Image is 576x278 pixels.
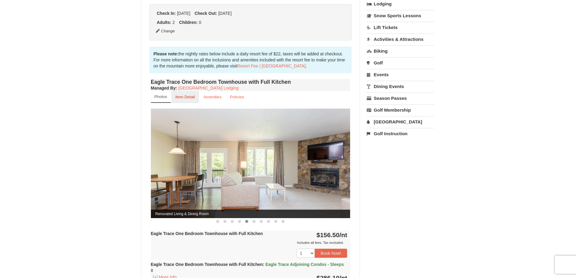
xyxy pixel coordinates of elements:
strong: Check In: [157,11,176,16]
small: Item Detail [175,95,195,99]
strong: $156.50 [317,231,347,238]
strong: Eagle Trace One Bedroom Townhouse with Full Kitchen [151,231,263,236]
span: [DATE] [218,11,232,16]
span: Renovated Living & Dining Room [151,210,350,218]
strong: : [151,86,177,90]
a: Snow Sports Lessons [367,10,434,21]
a: Events [367,69,434,80]
div: Includes all fees. Tax excluded. [151,240,347,246]
small: Photos [155,94,167,99]
span: 0 [199,20,201,25]
a: Lift Tickets [367,22,434,33]
span: : [263,262,264,267]
a: Golf Instruction [367,128,434,139]
h4: Eagle Trace One Bedroom Townhouse with Full Kitchen [151,79,350,85]
button: Change [155,28,175,34]
a: Item Detail [171,91,199,103]
a: Activities & Attractions [367,34,434,45]
strong: Children: [179,20,197,25]
a: [GEOGRAPHIC_DATA] Lodging [178,86,239,90]
span: 2 [173,20,175,25]
a: Golf [367,57,434,68]
small: Amenities [203,95,222,99]
strong: Check Out: [194,11,217,16]
span: [DATE] [177,11,190,16]
strong: Adults: [157,20,171,25]
a: Resort Fee | [GEOGRAPHIC_DATA] [237,64,306,68]
img: Renovated Living & Dining Room [151,109,350,218]
a: Photos [151,91,171,103]
strong: Please note: [154,51,178,56]
span: /nt [340,231,347,238]
a: Golf Membership [367,104,434,116]
a: [GEOGRAPHIC_DATA] [367,116,434,127]
a: Amenities [200,91,226,103]
a: Policies [226,91,248,103]
button: Book Now! [315,249,347,258]
a: Biking [367,45,434,57]
a: Season Passes [367,93,434,104]
small: Policies [230,95,244,99]
div: the nightly rates below include a daily resort fee of $22, taxes will be added at checkout. For m... [149,47,352,73]
span: Managed By [151,86,176,90]
a: Dining Events [367,81,434,92]
strong: Eagle Trace One Bedroom Townhouse with Full Kitchen [151,262,344,273]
